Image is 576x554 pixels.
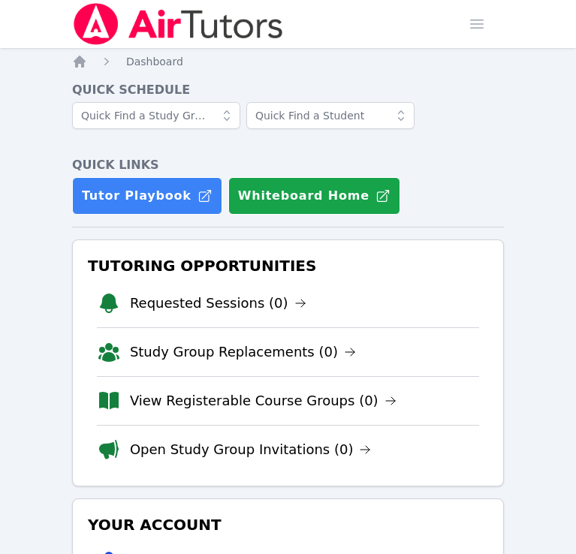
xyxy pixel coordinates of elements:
[126,56,183,68] span: Dashboard
[72,102,240,129] input: Quick Find a Study Group
[72,3,285,45] img: Air Tutors
[246,102,415,129] input: Quick Find a Student
[72,54,504,69] nav: Breadcrumb
[72,177,222,215] a: Tutor Playbook
[130,293,306,314] a: Requested Sessions (0)
[85,252,491,279] h3: Tutoring Opportunities
[126,54,183,69] a: Dashboard
[130,439,372,460] a: Open Study Group Invitations (0)
[72,156,504,174] h4: Quick Links
[72,81,504,99] h4: Quick Schedule
[228,177,400,215] button: Whiteboard Home
[85,511,491,538] h3: Your Account
[130,390,397,411] a: View Registerable Course Groups (0)
[130,342,356,363] a: Study Group Replacements (0)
